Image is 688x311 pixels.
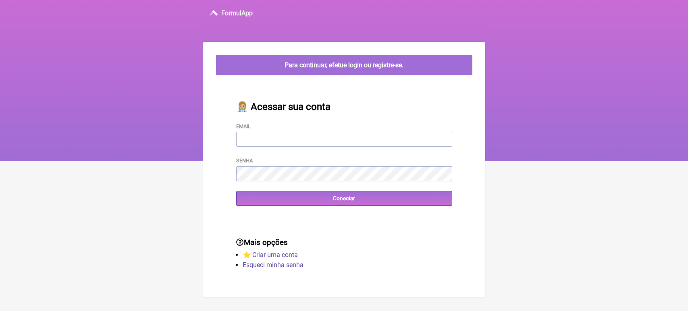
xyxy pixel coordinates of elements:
[243,261,303,269] a: Esqueci minha senha
[236,238,452,247] h3: Mais opções
[236,101,452,112] h2: 👩🏼‍⚕️ Acessar sua conta
[221,9,253,17] h3: FormulApp
[236,191,452,206] input: Conectar
[243,251,298,259] a: ⭐️ Criar uma conta
[236,158,253,164] label: Senha
[216,55,472,75] div: Para continuar, efetue login ou registre-se.
[236,123,251,129] label: Email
